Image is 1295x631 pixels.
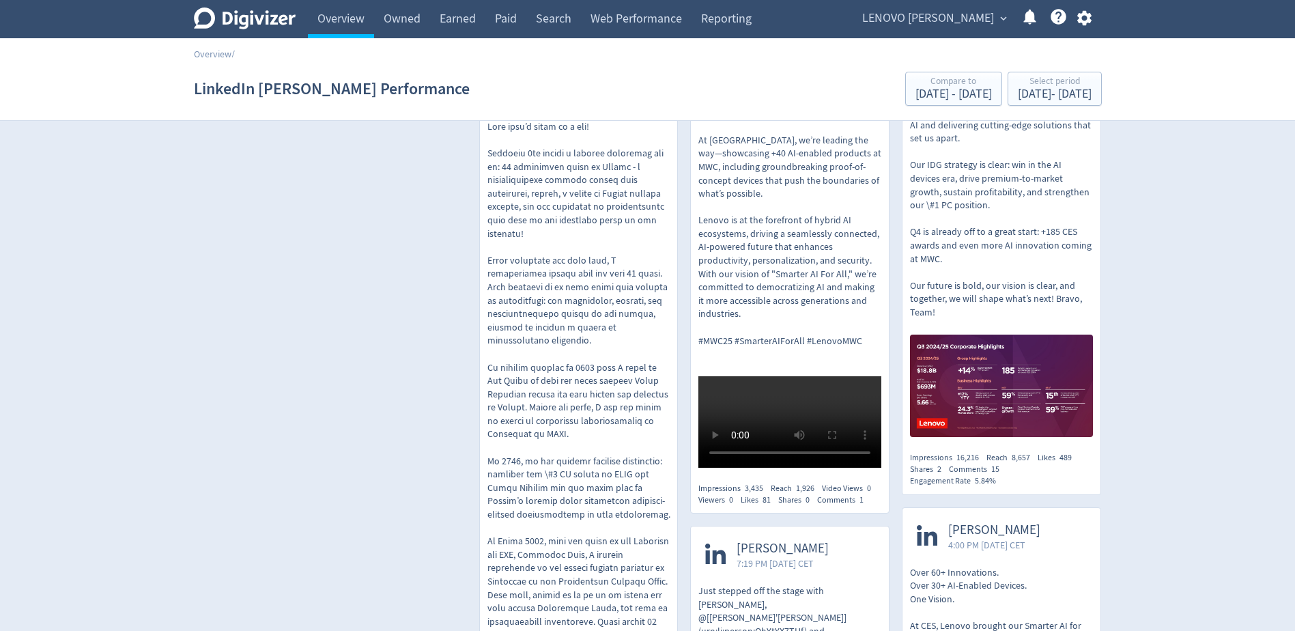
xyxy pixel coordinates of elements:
div: [DATE] - [DATE] [1018,88,1092,100]
div: Shares [778,494,817,506]
div: Impressions [910,452,986,464]
div: Shares [910,464,949,475]
div: Likes [1038,452,1079,464]
button: Compare to[DATE] - [DATE] [905,72,1002,106]
span: 3,435 [745,483,763,494]
span: 1,926 [796,483,814,494]
span: 81 [763,494,771,505]
span: [PERSON_NAME] [737,541,829,557]
span: / [231,48,235,60]
div: Select period [1018,76,1092,88]
div: Impressions [698,483,771,494]
span: expand_more [997,12,1010,25]
span: 0 [729,494,733,505]
img: https://media.cf.digivizer.com/images/linkedin-139381074-urn:li:share:7298224283091152896-3f5d712... [910,335,1093,438]
span: LENOVO [PERSON_NAME] [862,8,994,29]
div: Comments [817,494,871,506]
div: Likes [741,494,778,506]
span: 7:19 PM [DATE] CET [737,557,829,570]
div: Reach [986,452,1038,464]
span: 8,657 [1012,452,1030,463]
span: 1 [859,494,864,505]
div: Viewers [698,494,741,506]
span: 16,216 [956,452,979,463]
div: Engagement Rate [910,475,1004,487]
p: With [DATE] FY24/25 Q3 earnings announcement, it’s clear that [PERSON_NAME]’s bold strategy - dri... [910,12,1093,320]
span: 5.84% [975,475,996,486]
span: 15 [991,464,999,475]
span: 4:00 PM [DATE] CET [948,538,1040,552]
div: [DATE] - [DATE] [915,88,992,100]
span: 0 [867,483,871,494]
button: LENOVO [PERSON_NAME] [857,8,1010,29]
span: 2 [937,464,941,475]
div: Compare to [915,76,992,88]
div: Comments [949,464,1007,475]
div: Reach [771,483,822,494]
h1: LinkedIn [PERSON_NAME] Performance [194,67,470,111]
a: Overview [194,48,231,60]
span: 489 [1059,452,1072,463]
span: 0 [806,494,810,505]
button: Select period[DATE]- [DATE] [1008,72,1102,106]
div: Video Views [822,483,879,494]
span: [PERSON_NAME] [948,522,1040,538]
